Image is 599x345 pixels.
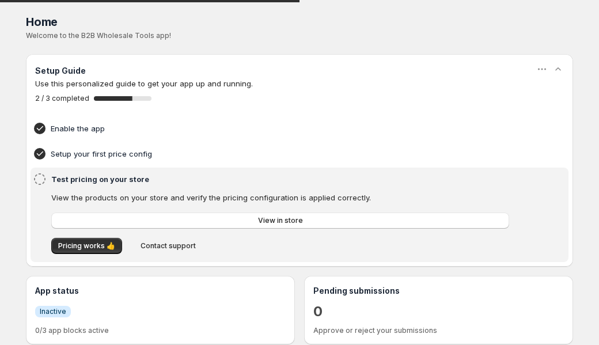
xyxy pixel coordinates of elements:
[35,94,89,103] span: 2 / 3 completed
[35,305,71,317] a: InfoInactive
[141,241,196,251] span: Contact support
[35,326,286,335] p: 0/3 app blocks active
[51,173,513,185] h4: Test pricing on your store
[51,192,509,203] p: View the products on your store and verify the pricing configuration is applied correctly.
[51,238,122,254] button: Pricing works 👍
[51,148,513,160] h4: Setup your first price config
[35,285,286,297] h3: App status
[35,78,564,89] p: Use this personalized guide to get your app up and running.
[26,31,573,40] p: Welcome to the B2B Wholesale Tools app!
[258,216,303,225] span: View in store
[313,302,323,321] a: 0
[134,238,203,254] button: Contact support
[40,307,66,316] span: Inactive
[26,15,58,29] span: Home
[313,326,564,335] p: Approve or reject your submissions
[51,213,509,229] a: View in store
[35,65,86,77] h3: Setup Guide
[313,285,564,297] h3: Pending submissions
[51,123,513,134] h4: Enable the app
[58,241,115,251] span: Pricing works 👍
